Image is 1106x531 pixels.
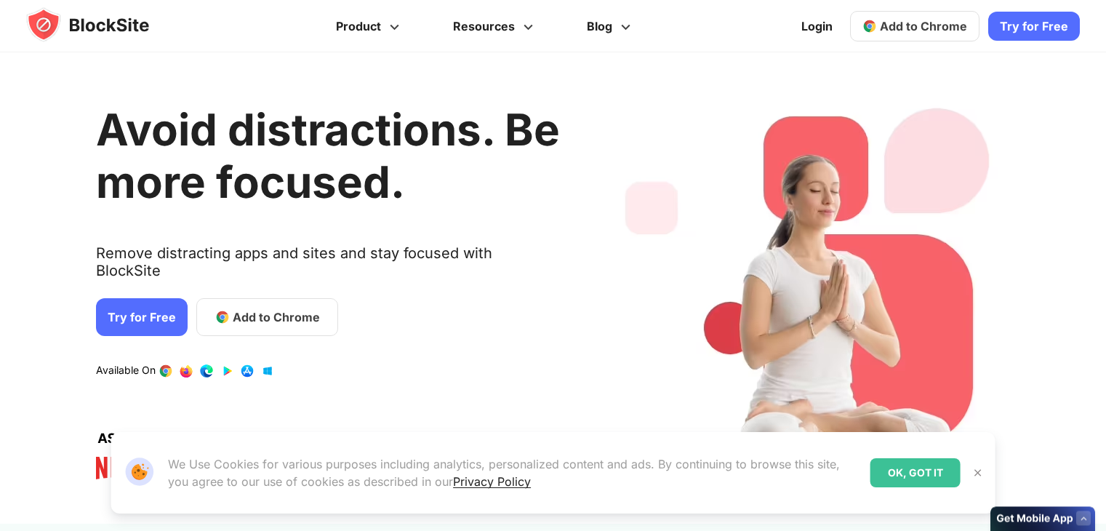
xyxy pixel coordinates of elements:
text: Available On [96,364,156,378]
img: blocksite-icon.5d769676.svg [26,7,177,42]
a: Try for Free [988,12,1080,41]
h1: Avoid distractions. Be more focused. [96,103,560,208]
a: Login [793,9,841,44]
span: Add to Chrome [880,19,967,33]
p: We Use Cookies for various purposes including analytics, personalized content and ads. By continu... [168,455,859,490]
a: Try for Free [96,298,188,336]
a: Privacy Policy [453,474,531,489]
span: Add to Chrome [233,308,320,326]
img: chrome-icon.svg [862,19,877,33]
a: Add to Chrome [196,298,338,336]
div: OK, GOT IT [870,458,961,487]
button: Close [969,463,987,482]
img: Close [972,467,984,479]
a: Add to Chrome [850,11,979,41]
text: Remove distracting apps and sites and stay focused with BlockSite [96,244,560,291]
